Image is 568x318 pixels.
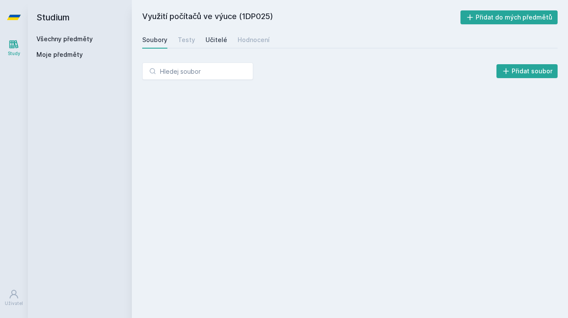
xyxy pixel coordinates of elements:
[238,31,270,49] a: Hodnocení
[178,31,195,49] a: Testy
[206,36,227,44] div: Učitelé
[496,64,558,78] button: Přidat soubor
[178,36,195,44] div: Testy
[142,31,167,49] a: Soubory
[2,285,26,311] a: Uživatel
[142,10,460,24] h2: Využití počítačů ve výuce (1DP025)
[36,50,83,59] span: Moje předměty
[238,36,270,44] div: Hodnocení
[5,300,23,307] div: Uživatel
[8,50,20,57] div: Study
[206,31,227,49] a: Učitelé
[2,35,26,61] a: Study
[460,10,558,24] button: Přidat do mých předmětů
[142,62,253,80] input: Hledej soubor
[36,35,93,43] a: Všechny předměty
[142,36,167,44] div: Soubory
